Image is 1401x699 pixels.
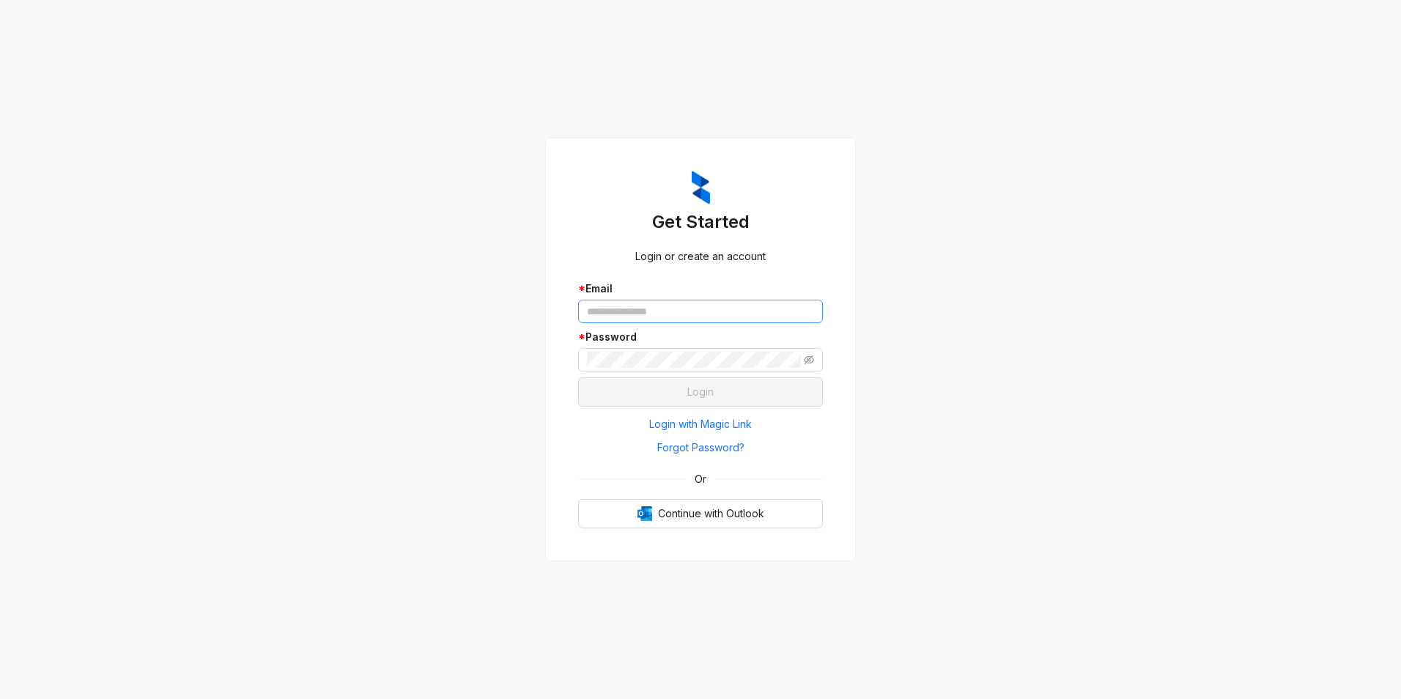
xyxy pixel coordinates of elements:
[578,413,823,436] button: Login with Magic Link
[578,248,823,265] div: Login or create an account
[692,171,710,204] img: ZumaIcon
[684,471,717,487] span: Or
[637,506,652,521] img: Outlook
[804,355,814,365] span: eye-invisible
[578,281,823,297] div: Email
[578,499,823,528] button: OutlookContinue with Outlook
[658,506,764,522] span: Continue with Outlook
[578,436,823,459] button: Forgot Password?
[578,377,823,407] button: Login
[649,416,752,432] span: Login with Magic Link
[657,440,744,456] span: Forgot Password?
[578,329,823,345] div: Password
[578,210,823,234] h3: Get Started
